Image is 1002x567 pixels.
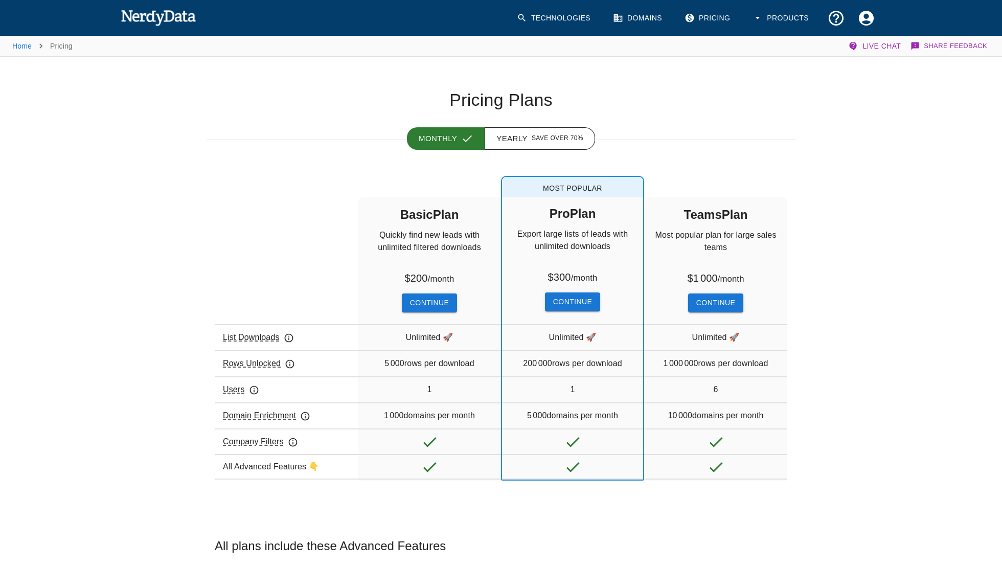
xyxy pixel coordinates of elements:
[502,324,643,350] div: Unlimited 🚀
[207,89,795,111] h1: Pricing Plans
[548,269,598,284] h6: $ 300
[485,127,595,150] button: Yearly Save over 70%
[550,197,596,228] h5: Pro Plan
[821,3,851,33] button: Support and Documentation
[402,293,457,312] button: Continue
[502,228,643,269] p: Export large lists of leads with unlimited downloads
[358,324,501,350] div: Unlimited 🚀
[502,350,643,376] div: 200 000 rows per download
[50,41,73,51] p: Pricing
[684,198,748,229] h5: Teams Plan
[644,376,787,402] div: 6
[644,402,787,428] div: 10 000 domains per month
[851,3,881,33] button: Account Settings
[644,324,787,350] div: Unlimited 🚀
[121,7,196,28] img: NerdyData.com
[358,376,501,402] div: 1
[358,229,501,270] p: Quickly find new leads with unlimited filtered downloads
[358,402,501,428] div: 1 000 domains per month
[951,508,990,547] iframe: Drift Widget Chat Controller
[545,292,600,311] button: Continue
[644,350,787,376] div: 1 000 000 rows per download
[687,270,744,285] h6: $ 1 000
[607,3,670,33] a: Domains
[502,177,643,197] span: Most Popular
[12,36,73,56] nav: breadcrumb
[207,538,795,554] h3: All plans include these Advanced Features
[909,36,990,56] button: Share Feedback
[746,3,817,33] button: Products
[223,410,310,422] p: Domain Enrichment
[358,350,501,376] div: 5 000 rows per download
[223,436,298,448] p: Company Filters
[223,357,295,370] p: Rows Unlocked
[846,36,905,56] button: Live Chat
[407,127,485,150] button: Monthly
[400,198,459,229] h5: Basic Plan
[688,293,743,312] button: Continue
[405,270,454,285] h6: $ 200
[511,3,599,33] a: Technologies
[718,274,744,284] small: / month
[215,454,358,480] div: All Advanced Features 👇
[223,383,259,396] p: Users
[223,331,294,344] p: List Downloads
[571,273,598,283] small: / month
[644,229,787,270] p: Most popular plan for large sales teams
[502,402,643,428] div: 5 000 domains per month
[12,42,32,50] a: Home
[502,376,643,402] div: 1
[532,133,583,144] span: Save over 70%
[428,274,454,284] small: / month
[678,3,738,33] a: Pricing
